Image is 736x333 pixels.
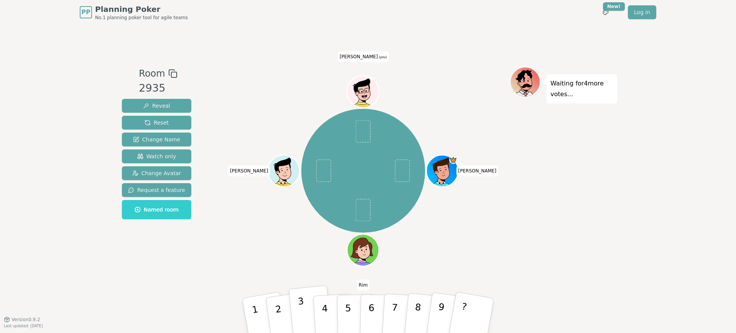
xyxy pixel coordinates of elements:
span: Version 0.9.2 [11,317,40,323]
div: 2935 [139,80,177,96]
p: Waiting for 4 more votes... [550,78,613,100]
span: Change Name [133,136,180,143]
a: PPPlanning PokerNo.1 planning poker tool for agile teams [80,4,188,21]
button: Watch only [122,149,191,163]
span: PP [81,8,90,17]
button: Reveal [122,99,191,113]
span: Click to change your name [228,166,270,176]
span: Room [139,67,165,80]
span: Last updated: [DATE] [4,324,43,328]
span: Planning Poker [95,4,188,15]
span: (you) [378,56,387,59]
span: Named room [135,206,179,213]
span: Reset [145,119,169,126]
span: Click to change your name [456,166,498,176]
div: New! [603,2,625,11]
button: Click to change your avatar [348,77,378,107]
span: Change Avatar [132,169,181,177]
span: Click to change your name [357,279,370,290]
button: Version0.9.2 [4,317,40,323]
button: Request a feature [122,183,191,197]
span: No.1 planning poker tool for agile teams [95,15,188,21]
button: Change Avatar [122,166,191,180]
span: Click to change your name [338,51,389,62]
span: Arthur is the host [449,156,457,164]
button: Reset [122,116,191,130]
span: Watch only [137,153,176,160]
button: Change Name [122,133,191,146]
span: Request a feature [128,186,185,194]
button: New! [599,5,613,19]
button: Named room [122,200,191,219]
span: Reveal [143,102,170,110]
a: Log in [628,5,656,19]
